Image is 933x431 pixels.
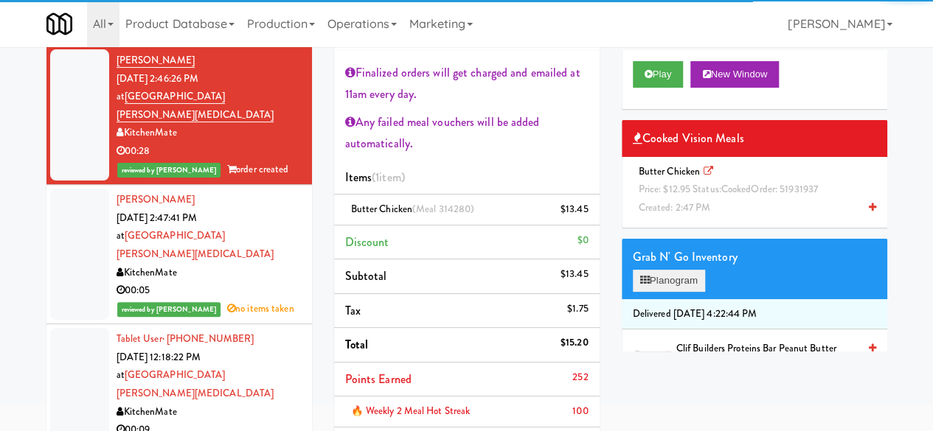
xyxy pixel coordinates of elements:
[117,281,301,300] div: 00:05
[639,182,818,196] span: Price: $12.95 Status: Order: 51931937
[690,61,779,88] button: New Window
[117,211,198,243] span: [DATE] 2:47:41 PM at
[633,61,684,88] button: Play
[117,302,221,317] span: reviewed by [PERSON_NAME]
[577,231,588,250] div: $0
[117,163,221,178] span: reviewed by [PERSON_NAME]
[46,185,312,324] li: [PERSON_NAME][DATE] 2:47:41 PM at[GEOGRAPHIC_DATA][PERSON_NAME][MEDICAL_DATA]KitchenMate00:05revi...
[117,124,301,142] div: KitchenMate
[561,265,589,284] div: $13.45
[572,368,588,387] div: 252
[345,267,387,284] span: Subtotal
[622,299,887,330] li: Delivered [DATE] 4:22:44 PM
[721,182,752,196] span: cooked
[412,202,474,216] span: (Meal 314280)
[572,402,588,421] div: 100
[633,127,744,150] span: Cooked Vision Meals
[561,334,589,352] div: $15.20
[351,404,471,418] span: 🔥 Weekly 2 Meal Hot Streak
[567,300,589,318] div: $1.75
[117,71,199,104] span: [DATE] 2:46:26 PM at
[561,200,589,219] div: $13.45
[345,62,589,105] div: Finalized orders will get charged and emailed at 11am every day.
[227,162,288,176] span: order created
[117,192,195,206] a: [PERSON_NAME]
[676,340,858,376] span: Clif Builders proteins Bar Peanut Butter Chocolate
[345,302,361,319] span: Tax
[345,336,369,353] span: Total
[639,200,711,214] span: Created: 2:47 PM
[633,270,705,292] button: Planogram
[117,228,274,261] a: [GEOGRAPHIC_DATA][PERSON_NAME][MEDICAL_DATA]
[345,234,389,250] span: Discount
[670,340,876,376] div: Clif Builders proteins Bar Peanut Butter Chocolate4/5
[162,332,254,346] span: · [PHONE_NUMBER]
[46,46,312,185] li: [PERSON_NAME][DATE] 2:46:26 PM at[GEOGRAPHIC_DATA][PERSON_NAME][MEDICAL_DATA]KitchenMate00:28revi...
[345,371,412,388] span: Points Earned
[117,403,301,421] div: KitchenMate
[345,111,589,155] div: Any failed meal vouchers will be added automatically.
[117,264,301,282] div: KitchenMate
[117,332,254,346] a: Tablet User· [PHONE_NUMBER]
[351,202,475,216] span: Butter Chicken
[117,142,301,161] div: 00:28
[633,163,876,217] div: Butter Chicken Price: $12.95 Status:cookedOrder: 51931937Created: 2:47 PM
[227,301,294,315] span: no items taken
[372,169,405,186] span: (1 )
[345,169,405,186] span: Items
[379,169,400,186] ng-pluralize: item
[633,164,829,214] span: Butter Chicken
[117,350,201,382] span: [DATE] 12:18:22 PM at
[117,53,195,68] a: [PERSON_NAME]
[117,368,274,400] a: [GEOGRAPHIC_DATA][PERSON_NAME][MEDICAL_DATA]
[117,89,274,122] a: [GEOGRAPHIC_DATA][PERSON_NAME][MEDICAL_DATA]
[633,246,876,268] div: Grab N' Go Inventory
[46,11,72,37] img: Micromart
